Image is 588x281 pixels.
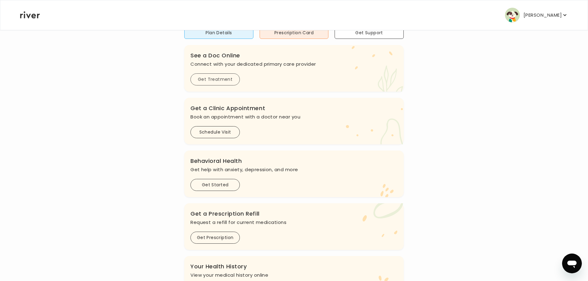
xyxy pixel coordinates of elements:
p: Book an appointment with a doctor near you [190,113,398,121]
button: Schedule Visit [190,126,240,138]
button: Get Prescription [190,232,240,244]
button: Plan Details [184,27,253,39]
p: Request a refill for current medications [190,218,398,227]
p: Get help with anxiety, depression, and more [190,165,398,174]
button: Prescription Card [260,27,329,39]
p: Connect with your dedicated primary care provider [190,60,398,68]
h3: Get a Prescription Refill [190,209,398,218]
iframe: Button to launch messaging window [562,254,582,273]
h3: Get a Clinic Appointment [190,104,398,113]
p: [PERSON_NAME] [523,11,562,19]
button: Get Support [335,27,404,39]
img: user avatar [505,8,520,23]
button: Get Treatment [190,73,240,85]
button: Get Started [190,179,240,191]
h3: Your Health History [190,262,398,271]
button: user avatar[PERSON_NAME] [505,8,568,23]
h3: Behavioral Health [190,157,398,165]
p: View your medical history online [190,271,398,279]
h3: See a Doc Online [190,51,398,60]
